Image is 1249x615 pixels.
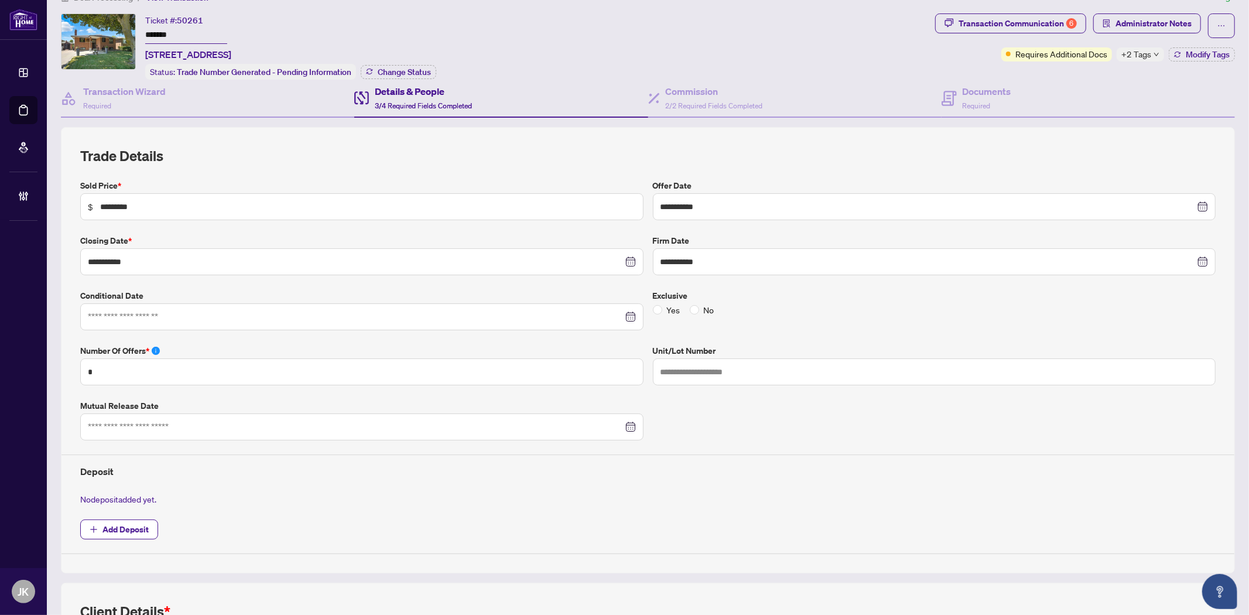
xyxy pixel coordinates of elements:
button: Modify Tags [1169,47,1235,61]
div: Status: [145,64,356,80]
span: 2/2 Required Fields Completed [666,101,763,110]
div: 6 [1066,18,1077,29]
h4: Documents [963,84,1011,98]
span: Requires Additional Docs [1015,47,1107,60]
span: JK [18,583,29,600]
button: Transaction Communication6 [935,13,1086,33]
label: Firm Date [653,234,1216,247]
h4: Details & People [375,84,472,98]
span: Trade Number Generated - Pending Information [177,67,351,77]
button: Administrator Notes [1093,13,1201,33]
button: Open asap [1202,574,1237,609]
span: ellipsis [1217,22,1226,30]
label: Sold Price [80,179,644,192]
img: logo [9,9,37,30]
span: info-circle [152,347,160,355]
h4: Deposit [80,464,1216,479]
label: Mutual Release Date [80,399,644,412]
label: Conditional Date [80,289,644,302]
span: [STREET_ADDRESS] [145,47,231,61]
button: Change Status [361,65,436,79]
img: IMG-C12326188_1.jpg [61,14,135,69]
h2: Trade Details [80,146,1216,165]
span: Yes [662,303,685,316]
div: Ticket #: [145,13,203,27]
button: Add Deposit [80,520,158,539]
div: Transaction Communication [959,14,1077,33]
span: 3/4 Required Fields Completed [375,101,472,110]
span: Administrator Notes [1115,14,1192,33]
span: down [1154,52,1159,57]
h4: Transaction Wizard [83,84,166,98]
label: Offer Date [653,179,1216,192]
label: Closing Date [80,234,644,247]
span: Change Status [378,68,431,76]
span: +2 Tags [1121,47,1151,61]
span: $ [88,200,93,213]
span: No [699,303,719,316]
h4: Commission [666,84,763,98]
span: Modify Tags [1186,50,1230,59]
label: Unit/Lot Number [653,344,1216,357]
span: Required [83,101,111,110]
span: solution [1103,19,1111,28]
span: Required [963,101,991,110]
span: No deposit added yet. [80,494,156,504]
label: Exclusive [653,289,1216,302]
span: Add Deposit [102,520,149,539]
span: 50261 [177,15,203,26]
span: plus [90,525,98,534]
label: Number of offers [80,344,644,357]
